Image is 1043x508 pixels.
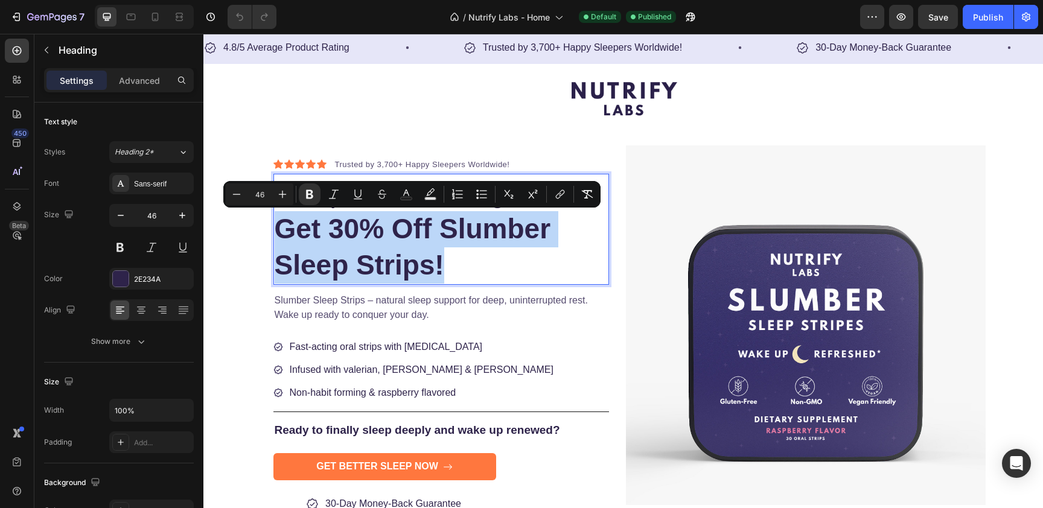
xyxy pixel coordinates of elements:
div: Width [44,405,64,416]
span: Default [591,11,616,22]
button: Show more [44,331,194,352]
button: 7 [5,5,90,29]
p: Settings [60,74,94,87]
img: NutriFy Labs Slumber Sleep Strips tin with raspberry flavour – natural melatonin sleep aid [423,112,782,471]
h2: Ready to finally sleep deeply and wake up renewed? [70,388,406,405]
button: Save [918,5,958,29]
span: Heading 2* [115,147,154,157]
div: Styles [44,147,65,157]
img: gempages_573425156039377670-4dfae9c6-7daf-46c5-878e-cf2fe8f7a9af.png [360,36,480,100]
div: Color [44,273,63,284]
div: Show more [91,335,147,348]
p: Heading [59,43,189,57]
p: Trusted by 3,700+ Happy Sleepers Worldwide! [132,125,307,137]
span: Save [928,12,948,22]
p: 30-Day Money-Back Guarantee [122,463,258,477]
button: Publish [963,5,1013,29]
div: Text style [44,116,77,127]
a: GET BETTER SLEEP NOW [70,419,293,446]
p: Advanced [119,74,160,87]
div: Size [44,374,76,390]
p: Non-habit forming & raspberry flavored [86,352,350,366]
p: Sleep Faster Tonight – [71,141,404,249]
span: / [463,11,466,24]
div: Editor contextual toolbar [223,181,601,208]
div: Publish [973,11,1003,24]
strong: GET BETTER SLEEP NOW [113,427,235,437]
input: Auto [110,399,193,421]
p: Slumber Sleep Strips – natural sleep support for deep, uninterrupted rest. Wake up ready to conqu... [71,259,404,288]
div: Align [44,302,78,319]
div: Font [44,178,59,189]
strong: Get 30% Off Slumber Sleep Strips! [71,179,348,247]
div: Undo/Redo [228,5,276,29]
p: 7 [79,10,85,24]
span: Published [638,11,671,22]
div: Padding [44,437,72,448]
span: Nutrify Labs - Home [468,11,550,24]
div: Size [44,207,76,223]
button: Heading 2* [109,141,194,163]
iframe: Design area [203,34,1043,508]
p: Fast-acting oral strips with [MEDICAL_DATA] [86,306,350,320]
div: 2E234A [134,274,191,285]
div: Add... [134,437,191,448]
div: Beta [9,221,29,230]
div: Sans-serif [134,179,191,189]
div: Open Intercom Messenger [1002,449,1031,478]
h1: Rich Text Editor. Editing area: main [70,140,406,250]
p: Infused with valerian, [PERSON_NAME] & [PERSON_NAME] [86,329,350,343]
div: Background [44,475,103,491]
div: 450 [11,129,29,138]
